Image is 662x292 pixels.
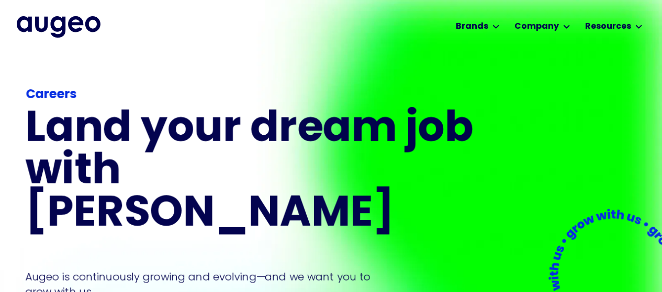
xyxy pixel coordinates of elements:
div: Brands [456,20,488,33]
h1: Land your dream job﻿ with [PERSON_NAME] [25,109,477,236]
div: Company [514,20,559,33]
a: home [17,16,100,37]
strong: Careers [26,89,77,101]
img: Augeo's full logo in midnight blue. [17,16,100,37]
div: Resources [585,20,631,33]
